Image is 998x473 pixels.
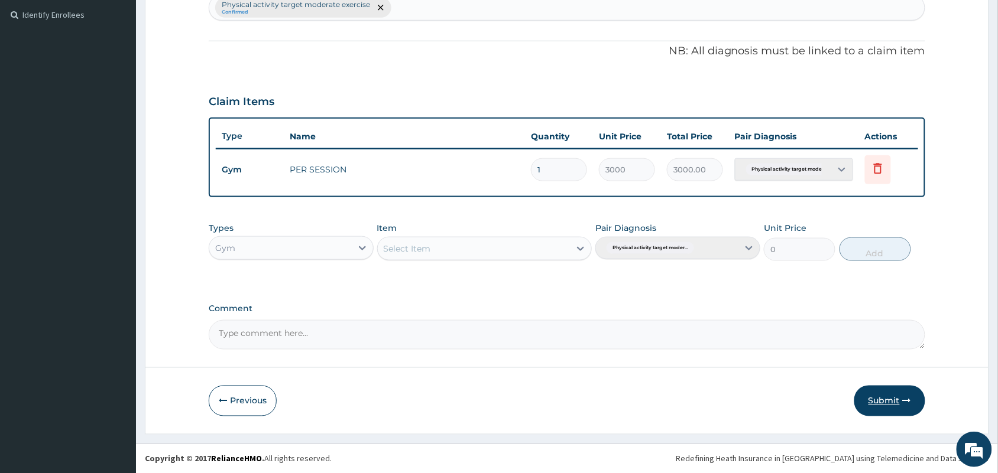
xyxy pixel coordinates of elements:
button: Add [840,237,911,261]
h3: Claim Items [209,96,274,109]
button: Submit [854,386,925,416]
div: Gym [215,242,235,254]
td: PER SESSION [284,158,525,181]
img: d_794563401_company_1708531726252_794563401 [22,59,48,89]
th: Type [216,125,284,147]
td: Gym [216,159,284,181]
textarea: Type your message and hit 'Enter' [6,322,225,364]
div: Redefining Heath Insurance in [GEOGRAPHIC_DATA] using Telemedicine and Data Science! [676,453,989,465]
th: Actions [859,125,918,148]
th: Unit Price [593,125,661,148]
button: Previous [209,386,277,416]
th: Pair Diagnosis [729,125,859,148]
label: Comment [209,304,925,314]
label: Unit Price [764,222,806,234]
span: We're online! [69,149,163,268]
a: RelianceHMO [211,454,262,464]
th: Quantity [525,125,593,148]
div: Minimize live chat window [194,6,222,34]
label: Types [209,223,234,233]
label: Pair Diagnosis [595,222,656,234]
div: Chat with us now [61,66,199,81]
th: Total Price [661,125,729,148]
strong: Copyright © 2017 . [145,454,264,464]
th: Name [284,125,525,148]
div: Select Item [384,243,431,255]
p: NB: All diagnosis must be linked to a claim item [209,44,925,59]
label: Item [377,222,397,234]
